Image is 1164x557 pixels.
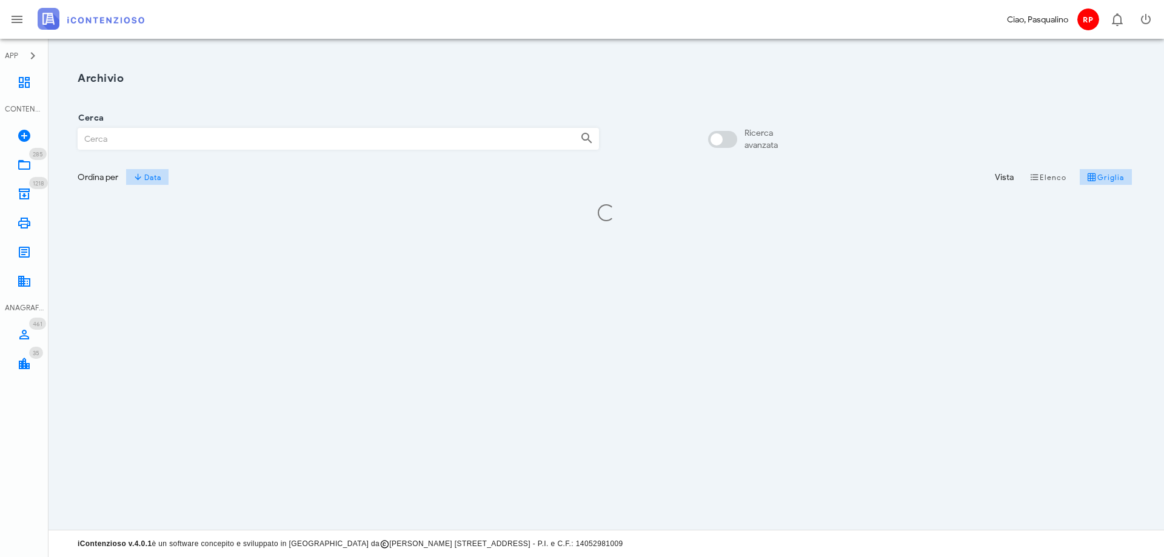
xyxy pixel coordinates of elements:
[78,539,152,548] strong: iContenzioso v.4.0.1
[33,179,44,187] span: 1218
[1080,168,1132,185] button: Griglia
[1029,172,1067,182] span: Elenco
[33,320,42,328] span: 461
[1021,168,1074,185] button: Elenco
[1102,5,1131,34] button: Distintivo
[33,349,39,357] span: 35
[29,148,47,160] span: Distintivo
[1007,13,1068,26] div: Ciao, Pasqualino
[29,177,48,189] span: Distintivo
[29,318,46,330] span: Distintivo
[744,127,778,152] div: Ricerca avanzata
[5,302,44,313] div: ANAGRAFICA
[995,171,1014,184] div: Vista
[1087,172,1125,182] span: Griglia
[133,172,161,182] span: Data
[78,128,570,149] input: Cerca
[1073,5,1102,34] button: RP
[33,150,43,158] span: 285
[29,347,43,359] span: Distintivo
[5,104,44,115] div: CONTENZIOSO
[75,112,104,124] label: Cerca
[38,8,144,30] img: logo-text-2x.png
[1077,8,1099,30] span: RP
[125,168,169,185] button: Data
[78,70,1135,87] h1: Archivio
[78,171,118,184] div: Ordina per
